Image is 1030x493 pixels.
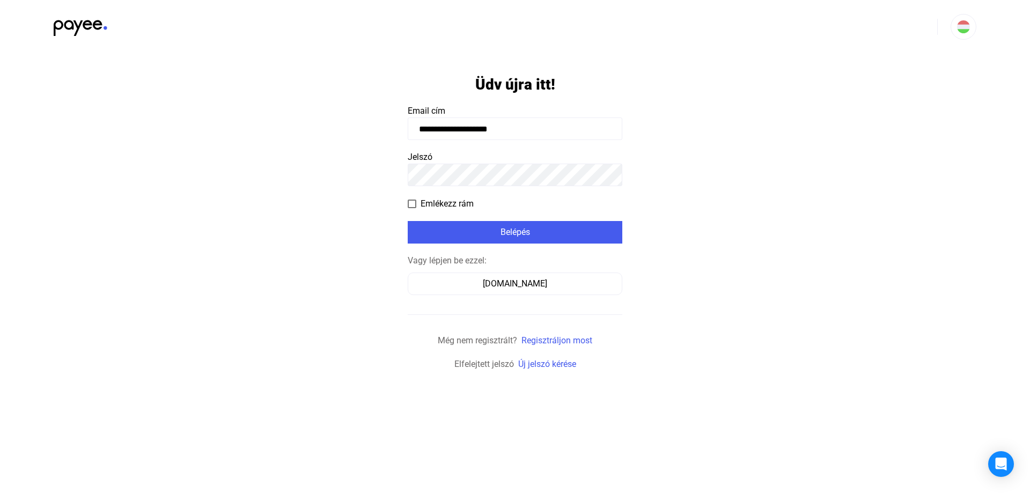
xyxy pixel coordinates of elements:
[518,359,576,369] a: Új jelszó kérése
[408,278,622,289] a: [DOMAIN_NAME]
[408,152,432,162] span: Jelszó
[54,14,107,36] img: black-payee-blue-dot.svg
[408,106,445,116] span: Email cím
[438,335,517,345] span: Még nem regisztrált?
[988,451,1014,477] div: Open Intercom Messenger
[521,335,592,345] a: Regisztráljon most
[411,277,619,290] div: [DOMAIN_NAME]
[408,221,622,244] button: Belépés
[408,273,622,295] button: [DOMAIN_NAME]
[408,254,622,267] div: Vagy lépjen be ezzel:
[951,14,976,40] button: HU
[957,20,970,33] img: HU
[475,75,555,94] h1: Üdv újra itt!
[421,197,474,210] span: Emlékezz rám
[411,226,619,239] div: Belépés
[454,359,514,369] span: Elfelejtett jelszó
